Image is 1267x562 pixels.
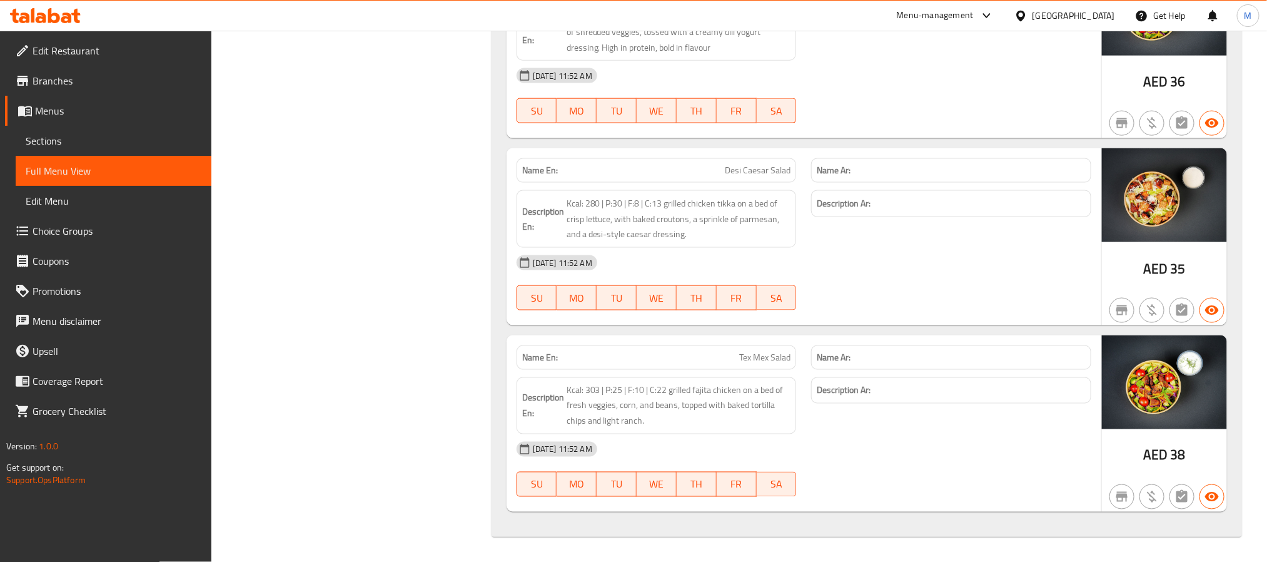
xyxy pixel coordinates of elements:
[1169,484,1194,509] button: Not has choices
[6,472,86,488] a: Support.OpsPlatform
[1102,335,1227,429] img: mmw_638925835649149506
[16,156,211,186] a: Full Menu View
[517,98,557,123] button: SU
[677,472,717,497] button: TH
[1139,111,1164,136] button: Purchased item
[33,374,201,389] span: Coverage Report
[757,98,797,123] button: SA
[522,391,564,421] strong: Description En:
[1199,111,1224,136] button: Available
[1109,111,1134,136] button: Not branch specific item
[522,204,564,235] strong: Description En:
[33,314,201,329] span: Menu disclaimer
[26,163,201,178] span: Full Menu View
[5,216,211,246] a: Choice Groups
[757,285,797,310] button: SA
[682,289,712,307] span: TH
[817,196,871,212] strong: Description Ar:
[5,96,211,126] a: Menus
[5,246,211,276] a: Coupons
[39,438,58,454] span: 1.0.0
[717,285,757,310] button: FR
[1143,257,1168,281] span: AED
[637,472,677,497] button: WE
[33,404,201,419] span: Grocery Checklist
[757,472,797,497] button: SA
[5,36,211,66] a: Edit Restaurant
[5,306,211,336] a: Menu disclaimer
[1244,9,1252,23] span: M
[33,223,201,238] span: Choice Groups
[562,476,592,494] span: MO
[597,285,637,310] button: TU
[5,366,211,396] a: Coverage Report
[722,102,752,120] span: FR
[1139,484,1164,509] button: Purchased item
[1171,69,1186,94] span: 36
[602,102,632,120] span: TU
[717,98,757,123] button: FR
[557,98,597,123] button: MO
[817,383,871,399] strong: Description Ar:
[522,102,552,120] span: SU
[26,193,201,208] span: Edit Menu
[557,472,597,497] button: MO
[1199,298,1224,323] button: Available
[682,102,712,120] span: TH
[682,476,712,494] span: TH
[762,476,792,494] span: SA
[642,476,672,494] span: WE
[739,351,790,364] span: Tex Mex Salad
[725,164,790,177] span: Desi Caesar Salad
[528,257,597,269] span: [DATE] 11:52 AM
[5,396,211,426] a: Grocery Checklist
[26,133,201,148] span: Sections
[717,472,757,497] button: FR
[522,17,564,48] strong: Description En:
[1109,298,1134,323] button: Not branch specific item
[33,284,201,299] span: Promotions
[677,285,717,310] button: TH
[1171,257,1186,281] span: 35
[1139,298,1164,323] button: Purchased item
[33,73,201,88] span: Branches
[33,43,201,58] span: Edit Restaurant
[522,476,552,494] span: SU
[522,164,558,177] strong: Name En:
[567,383,791,429] span: Kcal: 303 | P:25 | F:10 | C:22 grilled fajita chicken on a bed of fresh veggies, corn, and beans,...
[1169,298,1194,323] button: Not has choices
[517,285,557,310] button: SU
[33,344,201,359] span: Upsell
[522,289,552,307] span: SU
[722,476,752,494] span: FR
[722,289,752,307] span: FR
[5,276,211,306] a: Promotions
[1169,111,1194,136] button: Not has choices
[517,472,557,497] button: SU
[6,459,64,476] span: Get support on:
[33,253,201,268] span: Coupons
[677,98,717,123] button: TH
[1143,443,1168,467] span: AED
[817,164,851,177] strong: Name Ar:
[817,351,851,364] strong: Name Ar:
[602,289,632,307] span: TU
[762,289,792,307] span: SA
[528,70,597,82] span: [DATE] 11:52 AM
[642,102,672,120] span: WE
[602,476,632,494] span: TU
[557,285,597,310] button: MO
[1199,484,1224,509] button: Available
[1032,9,1115,23] div: [GEOGRAPHIC_DATA]
[562,102,592,120] span: MO
[637,98,677,123] button: WE
[897,8,974,23] div: Menu-management
[597,472,637,497] button: TU
[1143,69,1168,94] span: AED
[597,98,637,123] button: TU
[1109,484,1134,509] button: Not branch specific item
[637,285,677,310] button: WE
[5,336,211,366] a: Upsell
[522,351,558,364] strong: Name En:
[5,66,211,96] a: Branches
